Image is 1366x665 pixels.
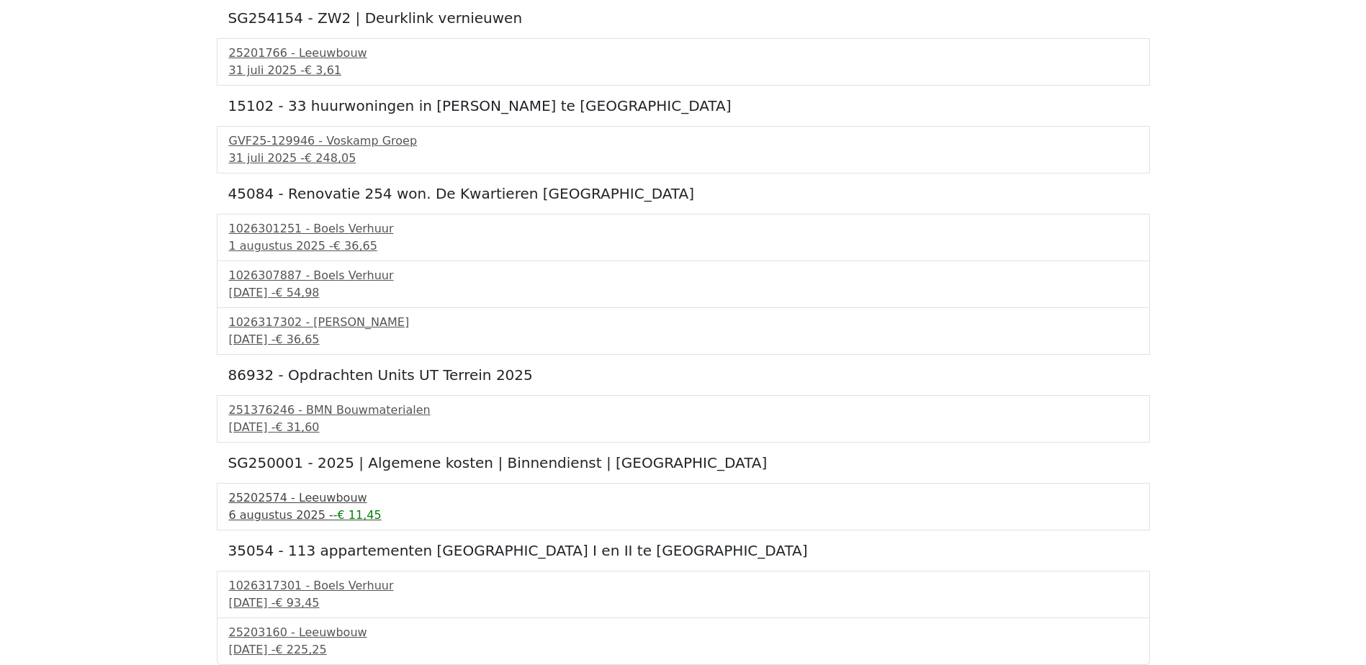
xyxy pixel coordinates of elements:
span: € 36,65 [275,332,319,346]
span: € 225,25 [275,643,326,656]
div: 31 juli 2025 - [229,150,1138,167]
a: 1026317301 - Boels Verhuur[DATE] -€ 93,45 [229,577,1138,612]
h5: 35054 - 113 appartementen [GEOGRAPHIC_DATA] I en II te [GEOGRAPHIC_DATA] [228,542,1138,559]
a: 251376246 - BMN Bouwmaterialen[DATE] -€ 31,60 [229,402,1138,436]
h5: SG254154 - ZW2 | Deurklink vernieuwen [228,9,1138,27]
a: 25201766 - Leeuwbouw31 juli 2025 -€ 3,61 [229,45,1138,79]
h5: 45084 - Renovatie 254 won. De Kwartieren [GEOGRAPHIC_DATA] [228,185,1138,202]
div: [DATE] - [229,641,1138,659]
div: 1026307887 - Boels Verhuur [229,267,1138,284]
span: € 3,61 [305,63,341,77]
a: 1026307887 - Boels Verhuur[DATE] -€ 54,98 [229,267,1138,302]
h5: 15102 - 33 huurwoningen in [PERSON_NAME] te [GEOGRAPHIC_DATA] [228,97,1138,114]
div: [DATE] - [229,594,1138,612]
span: € 36,65 [333,239,377,253]
span: € 248,05 [305,151,356,165]
div: 6 augustus 2025 - [229,507,1138,524]
a: 1026301251 - Boels Verhuur1 augustus 2025 -€ 36,65 [229,220,1138,255]
div: 31 juli 2025 - [229,62,1138,79]
span: € 54,98 [275,286,319,299]
div: 1026317302 - [PERSON_NAME] [229,314,1138,331]
span: -€ 11,45 [333,508,382,522]
div: 1026301251 - Boels Verhuur [229,220,1138,237]
div: 251376246 - BMN Bouwmaterialen [229,402,1138,419]
a: GVF25-129946 - Voskamp Groep31 juli 2025 -€ 248,05 [229,132,1138,167]
div: 1 augustus 2025 - [229,237,1138,255]
h5: SG250001 - 2025 | Algemene kosten | Binnendienst | [GEOGRAPHIC_DATA] [228,454,1138,471]
div: 25201766 - Leeuwbouw [229,45,1138,62]
a: 1026317302 - [PERSON_NAME][DATE] -€ 36,65 [229,314,1138,348]
div: 25202574 - Leeuwbouw [229,489,1138,507]
div: [DATE] - [229,419,1138,436]
div: [DATE] - [229,331,1138,348]
span: € 31,60 [275,420,319,434]
span: € 93,45 [275,596,319,610]
h5: 86932 - Opdrachten Units UT Terrein 2025 [228,366,1138,384]
div: GVF25-129946 - Voskamp Groep [229,132,1138,150]
a: 25203160 - Leeuwbouw[DATE] -€ 225,25 [229,624,1138,659]
a: 25202574 - Leeuwbouw6 augustus 2025 --€ 11,45 [229,489,1138,524]
div: 25203160 - Leeuwbouw [229,624,1138,641]
div: [DATE] - [229,284,1138,302]
div: 1026317301 - Boels Verhuur [229,577,1138,594]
